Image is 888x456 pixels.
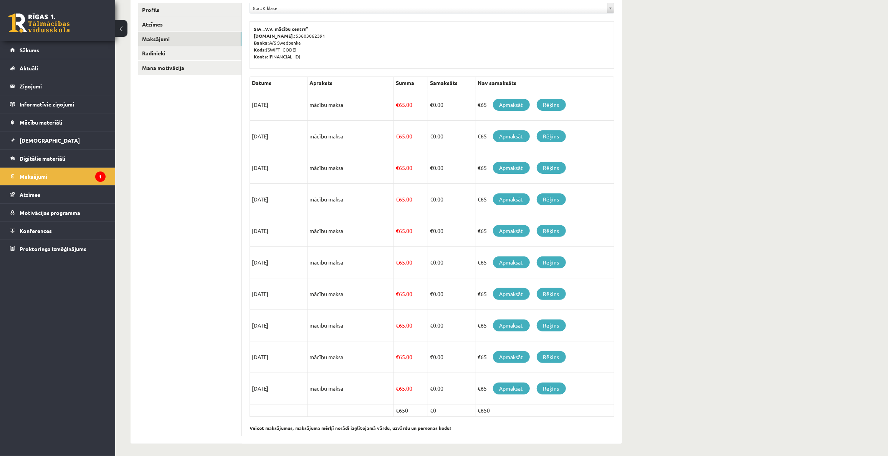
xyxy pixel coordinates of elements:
[20,245,86,252] span: Proktoringa izmēģinājums
[493,130,530,142] a: Apmaksāt
[430,259,433,266] span: €
[428,152,476,184] td: 0.00
[254,47,266,53] b: Kods:
[430,196,433,203] span: €
[428,404,476,417] td: €0
[476,373,614,404] td: €65
[308,373,394,404] td: mācību maksa
[428,77,476,89] th: Samaksāts
[254,40,269,46] b: Banka:
[308,152,394,184] td: mācību maksa
[254,26,309,32] b: SIA „V.V. mācību centrs”
[250,373,308,404] td: [DATE]
[250,77,308,89] th: Datums
[10,77,106,95] a: Ziņojumi
[428,341,476,373] td: 0.00
[394,247,428,278] td: 65.00
[250,247,308,278] td: [DATE]
[138,17,241,32] a: Atzīmes
[8,13,70,33] a: Rīgas 1. Tālmācības vidusskola
[493,256,530,268] a: Apmaksāt
[476,89,614,121] td: €65
[493,193,530,205] a: Apmaksāt
[396,133,399,140] span: €
[476,215,614,247] td: €65
[138,32,241,46] a: Maksājumi
[537,256,566,268] a: Rēķins
[394,278,428,310] td: 65.00
[430,353,433,360] span: €
[20,95,106,113] legend: Informatīvie ziņojumi
[476,247,614,278] td: €65
[430,322,433,329] span: €
[394,341,428,373] td: 65.00
[396,259,399,266] span: €
[537,162,566,174] a: Rēķins
[20,227,52,234] span: Konferences
[250,310,308,341] td: [DATE]
[250,152,308,184] td: [DATE]
[250,341,308,373] td: [DATE]
[10,150,106,167] a: Digitālie materiāli
[250,215,308,247] td: [DATE]
[428,278,476,310] td: 0.00
[430,101,433,108] span: €
[308,215,394,247] td: mācību maksa
[430,385,433,392] span: €
[308,278,394,310] td: mācību maksa
[20,65,38,72] span: Aktuāli
[308,77,394,89] th: Apraksts
[430,290,433,297] span: €
[10,240,106,258] a: Proktoringa izmēģinājums
[10,222,106,240] a: Konferences
[250,184,308,215] td: [DATE]
[396,101,399,108] span: €
[537,193,566,205] a: Rēķins
[537,130,566,142] a: Rēķins
[20,155,65,162] span: Digitālie materiāli
[10,204,106,221] a: Motivācijas programma
[537,288,566,300] a: Rēķins
[396,290,399,297] span: €
[308,89,394,121] td: mācību maksa
[476,77,614,89] th: Nav samaksāts
[250,425,451,431] b: Veicot maksājumus, maksājuma mērķī norādi izglītojamā vārdu, uzvārdu un personas kodu!
[394,121,428,152] td: 65.00
[10,131,106,149] a: [DEMOGRAPHIC_DATA]
[138,61,241,75] a: Mana motivācija
[430,133,433,140] span: €
[20,47,39,53] span: Sākums
[20,119,62,126] span: Mācību materiāli
[10,59,106,77] a: Aktuāli
[254,33,296,39] b: [DOMAIN_NAME].:
[537,320,566,331] a: Rēķins
[428,310,476,341] td: 0.00
[250,121,308,152] td: [DATE]
[308,341,394,373] td: mācību maksa
[396,227,399,234] span: €
[537,99,566,111] a: Rēķins
[10,41,106,59] a: Sākums
[250,278,308,310] td: [DATE]
[430,164,433,171] span: €
[95,171,106,182] i: 1
[10,168,106,185] a: Maksājumi1
[308,121,394,152] td: mācību maksa
[428,215,476,247] td: 0.00
[476,404,614,417] td: €650
[20,209,80,216] span: Motivācijas programma
[250,3,614,13] a: 8.a JK klase
[476,278,614,310] td: €65
[394,310,428,341] td: 65.00
[10,113,106,131] a: Mācību materiāli
[10,186,106,203] a: Atzīmes
[138,46,241,60] a: Radinieki
[394,152,428,184] td: 65.00
[394,77,428,89] th: Summa
[250,89,308,121] td: [DATE]
[20,137,80,144] span: [DEMOGRAPHIC_DATA]
[476,341,614,373] td: €65
[430,227,433,234] span: €
[394,404,428,417] td: €650
[537,351,566,363] a: Rēķins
